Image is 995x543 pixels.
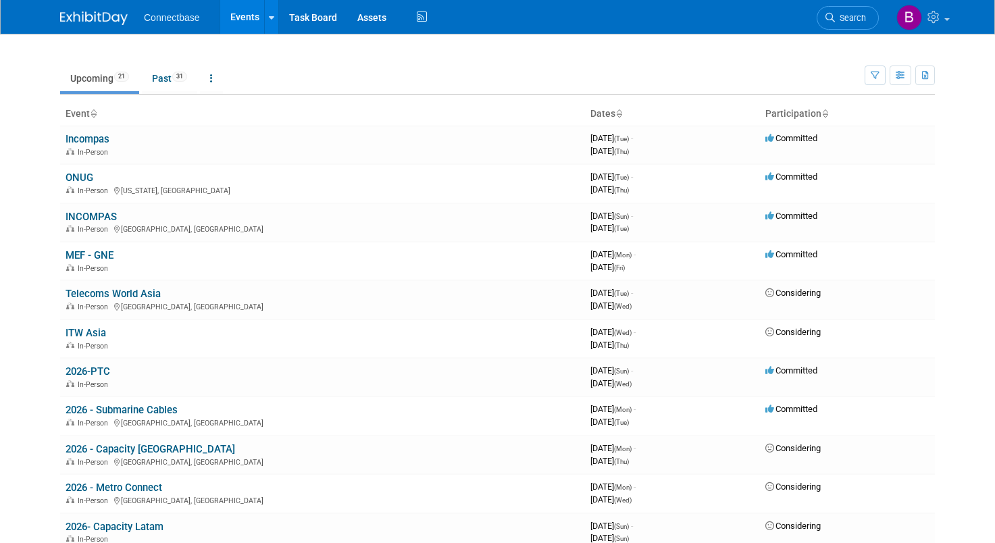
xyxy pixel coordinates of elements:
[590,184,629,195] span: [DATE]
[66,494,580,505] div: [GEOGRAPHIC_DATA], [GEOGRAPHIC_DATA]
[765,404,817,414] span: Committed
[835,13,866,23] span: Search
[66,264,74,271] img: In-Person Event
[590,223,629,233] span: [DATE]
[765,133,817,143] span: Committed
[590,211,633,221] span: [DATE]
[896,5,922,30] img: Brian Maggiacomo
[66,365,110,378] a: 2026-PTC
[821,108,828,119] a: Sort by Participation Type
[614,213,629,220] span: (Sun)
[78,342,112,351] span: In-Person
[614,523,629,530] span: (Sun)
[66,133,109,145] a: Incompas
[66,303,74,309] img: In-Person Event
[614,290,629,297] span: (Tue)
[614,264,625,271] span: (Fri)
[765,482,821,492] span: Considering
[142,66,197,91] a: Past31
[66,327,106,339] a: ITW Asia
[590,494,632,505] span: [DATE]
[634,249,636,259] span: -
[66,456,580,467] div: [GEOGRAPHIC_DATA], [GEOGRAPHIC_DATA]
[765,288,821,298] span: Considering
[590,340,629,350] span: [DATE]
[590,262,625,272] span: [DATE]
[590,172,633,182] span: [DATE]
[66,288,161,300] a: Telecoms World Asia
[614,342,629,349] span: (Thu)
[590,288,633,298] span: [DATE]
[765,172,817,182] span: Committed
[590,146,629,156] span: [DATE]
[817,6,879,30] a: Search
[590,417,629,427] span: [DATE]
[634,443,636,453] span: -
[172,72,187,82] span: 31
[590,378,632,388] span: [DATE]
[614,329,632,336] span: (Wed)
[78,303,112,311] span: In-Person
[614,406,632,413] span: (Mon)
[765,521,821,531] span: Considering
[631,365,633,376] span: -
[590,133,633,143] span: [DATE]
[114,72,129,82] span: 21
[66,225,74,232] img: In-Person Event
[765,443,821,453] span: Considering
[66,404,178,416] a: 2026 - Submarine Cables
[614,174,629,181] span: (Tue)
[614,496,632,504] span: (Wed)
[765,249,817,259] span: Committed
[60,66,139,91] a: Upcoming21
[760,103,935,126] th: Participation
[614,251,632,259] span: (Mon)
[66,443,235,455] a: 2026 - Capacity [GEOGRAPHIC_DATA]
[614,303,632,310] span: (Wed)
[66,186,74,193] img: In-Person Event
[634,327,636,337] span: -
[78,225,112,234] span: In-Person
[634,404,636,414] span: -
[66,417,580,428] div: [GEOGRAPHIC_DATA], [GEOGRAPHIC_DATA]
[590,443,636,453] span: [DATE]
[614,186,629,194] span: (Thu)
[614,484,632,491] span: (Mon)
[90,108,97,119] a: Sort by Event Name
[144,12,200,23] span: Connectbase
[614,445,632,452] span: (Mon)
[614,380,632,388] span: (Wed)
[66,458,74,465] img: In-Person Event
[78,419,112,428] span: In-Person
[66,184,580,195] div: [US_STATE], [GEOGRAPHIC_DATA]
[631,172,633,182] span: -
[66,482,162,494] a: 2026 - Metro Connect
[66,211,117,223] a: INCOMPAS
[585,103,760,126] th: Dates
[66,148,74,155] img: In-Person Event
[631,211,633,221] span: -
[60,103,585,126] th: Event
[631,133,633,143] span: -
[615,108,622,119] a: Sort by Start Date
[78,458,112,467] span: In-Person
[614,225,629,232] span: (Tue)
[66,301,580,311] div: [GEOGRAPHIC_DATA], [GEOGRAPHIC_DATA]
[66,521,163,533] a: 2026- Capacity Latam
[66,342,74,348] img: In-Person Event
[66,172,93,184] a: ONUG
[614,367,629,375] span: (Sun)
[765,327,821,337] span: Considering
[590,533,629,543] span: [DATE]
[590,301,632,311] span: [DATE]
[66,535,74,542] img: In-Person Event
[634,482,636,492] span: -
[66,496,74,503] img: In-Person Event
[614,458,629,465] span: (Thu)
[66,380,74,387] img: In-Person Event
[66,419,74,425] img: In-Person Event
[590,327,636,337] span: [DATE]
[78,186,112,195] span: In-Person
[590,249,636,259] span: [DATE]
[590,365,633,376] span: [DATE]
